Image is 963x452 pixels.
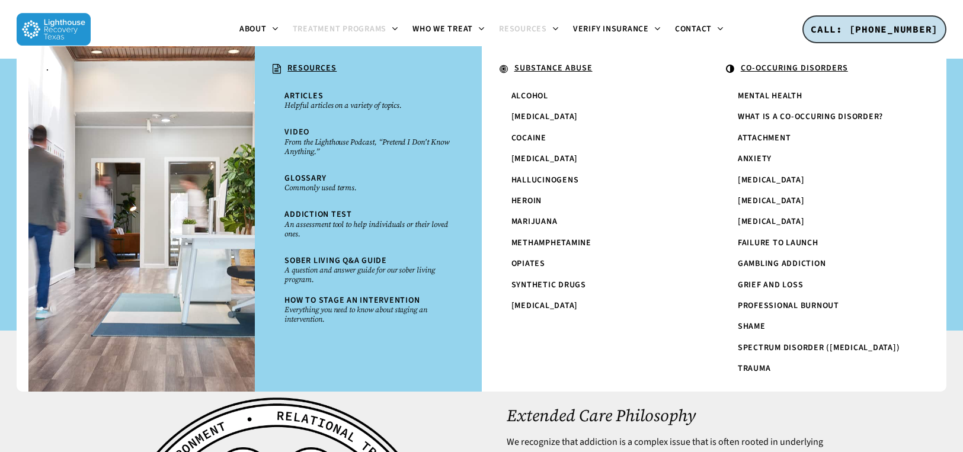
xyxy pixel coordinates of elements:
[279,251,457,290] a: Sober Living Q&A GuideA question and answer guide for our sober living program.
[412,23,473,35] span: Who We Treat
[738,279,804,291] span: Grief and Loss
[732,316,911,337] a: Shame
[732,338,911,358] a: Spectrum Disorder ([MEDICAL_DATA])
[732,296,911,316] a: Professional Burnout
[738,320,766,332] span: Shame
[732,107,911,127] a: What is a Co-Occuring Disorder?
[506,86,684,107] a: Alcohol
[507,406,865,425] h2: Extended Care Philosophy
[511,90,548,102] span: Alcohol
[284,172,326,184] span: Glossary
[511,300,578,312] span: [MEDICAL_DATA]
[284,90,323,102] span: Articles
[506,296,684,316] a: [MEDICAL_DATA]
[284,183,452,193] small: Commonly used terms.
[738,132,791,144] span: Attachment
[811,23,938,35] span: CALL: [PHONE_NUMBER]
[232,25,286,34] a: About
[286,25,406,34] a: Treatment Programs
[405,25,492,34] a: Who We Treat
[511,258,545,270] span: Opiates
[511,195,542,207] span: Heroin
[738,195,805,207] span: [MEDICAL_DATA]
[506,211,684,232] a: Marijuana
[511,279,586,291] span: Synthetic Drugs
[732,86,911,107] a: Mental Health
[738,174,805,186] span: [MEDICAL_DATA]
[506,170,684,191] a: Hallucinogens
[511,174,579,186] span: Hallucinogens
[284,126,309,138] span: Video
[566,25,668,34] a: Verify Insurance
[279,204,457,244] a: Addiction TestAn assessment tool to help individuals or their loved ones.
[40,58,243,79] a: .
[732,275,911,296] a: Grief and Loss
[668,25,731,34] a: Contact
[46,62,49,74] span: .
[284,137,452,156] small: From the Lighthouse Podcast, “Pretend I Don’t Know Anything.”
[293,23,387,35] span: Treatment Programs
[732,358,911,379] a: Trauma
[239,23,267,35] span: About
[284,255,387,267] span: Sober Living Q&A Guide
[267,58,469,81] a: RESOURCES
[732,191,911,211] a: [MEDICAL_DATA]
[511,111,578,123] span: [MEDICAL_DATA]
[732,211,911,232] a: [MEDICAL_DATA]
[506,149,684,169] a: [MEDICAL_DATA]
[279,122,457,162] a: VideoFrom the Lighthouse Podcast, “Pretend I Don’t Know Anything.”
[506,233,684,254] a: Methamphetamine
[494,58,696,81] a: SUBSTANCE ABUSE
[732,233,911,254] a: Failure to Launch
[738,237,818,249] span: Failure to Launch
[573,23,649,35] span: Verify Insurance
[279,290,457,330] a: How To Stage An InterventionEverything you need to know about staging an intervention.
[279,168,457,198] a: GlossaryCommonly used terms.
[738,363,771,374] span: Trauma
[279,86,457,116] a: ArticlesHelpful articles on a variety of topics.
[506,128,684,149] a: Cocaine
[284,294,420,306] span: How To Stage An Intervention
[506,191,684,211] a: Heroin
[738,153,772,165] span: Anxiety
[732,170,911,191] a: [MEDICAL_DATA]
[738,300,839,312] span: Professional Burnout
[506,107,684,127] a: [MEDICAL_DATA]
[675,23,712,35] span: Contact
[511,216,558,227] span: Marijuana
[741,62,848,74] u: CO-OCCURING DISORDERS
[284,101,452,110] small: Helpful articles on a variety of topics.
[732,254,911,274] a: Gambling Addiction
[17,13,91,46] img: Lighthouse Recovery Texas
[514,62,593,74] u: SUBSTANCE ABUSE
[506,254,684,274] a: Opiates
[738,216,805,227] span: [MEDICAL_DATA]
[738,342,900,354] span: Spectrum Disorder ([MEDICAL_DATA])
[511,132,546,144] span: Cocaine
[732,128,911,149] a: Attachment
[802,15,946,44] a: CALL: [PHONE_NUMBER]
[511,153,578,165] span: [MEDICAL_DATA]
[284,220,452,239] small: An assessment tool to help individuals or their loved ones.
[284,265,452,284] small: A question and answer guide for our sober living program.
[506,275,684,296] a: Synthetic Drugs
[287,62,337,74] u: RESOURCES
[499,23,547,35] span: Resources
[732,149,911,169] a: Anxiety
[284,305,452,324] small: Everything you need to know about staging an intervention.
[511,237,591,249] span: Methamphetamine
[284,209,352,220] span: Addiction Test
[492,25,566,34] a: Resources
[720,58,923,81] a: CO-OCCURING DISORDERS
[738,258,826,270] span: Gambling Addiction
[738,111,883,123] span: What is a Co-Occuring Disorder?
[738,90,802,102] span: Mental Health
